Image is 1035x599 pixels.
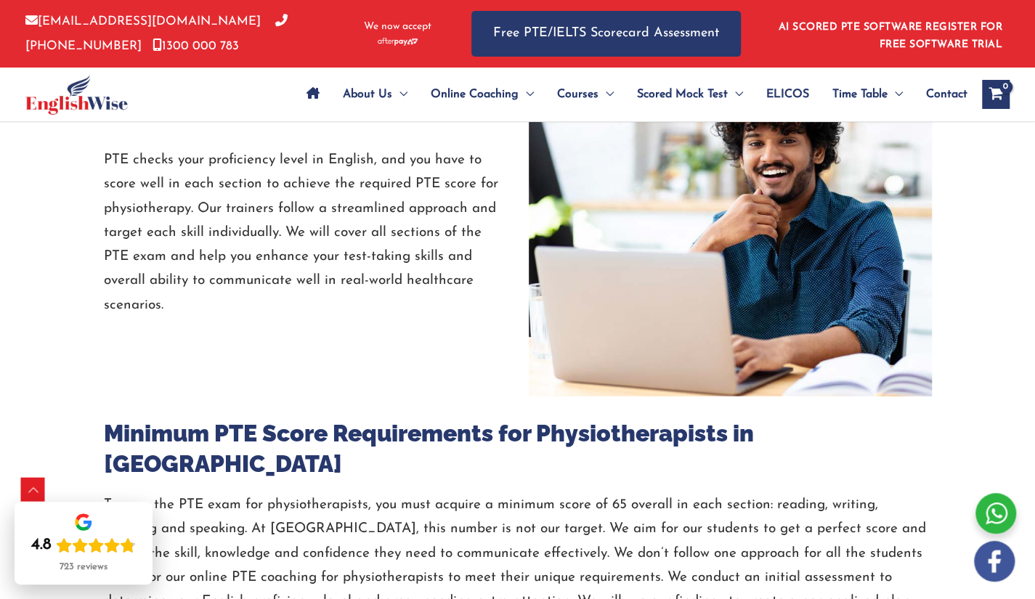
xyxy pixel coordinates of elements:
[926,69,967,120] span: Contact
[982,80,1010,109] a: View Shopping Cart, empty
[392,69,407,120] span: Menu Toggle
[343,69,392,120] span: About Us
[755,69,821,120] a: ELICOS
[779,22,1003,50] a: AI SCORED PTE SOFTWARE REGISTER FOR FREE SOFTWARE TRIAL
[471,11,741,57] a: Free PTE/IELTS Scorecard Assessment
[637,69,728,120] span: Scored Mock Test
[31,535,136,555] div: Rating: 4.8 out of 5
[60,561,107,573] div: 723 reviews
[431,69,519,120] span: Online Coaching
[519,69,534,120] span: Menu Toggle
[914,69,967,120] a: Contact
[821,69,914,120] a: Time TableMenu Toggle
[557,69,598,120] span: Courses
[295,69,967,120] nav: Site Navigation: Main Menu
[598,69,614,120] span: Menu Toggle
[625,69,755,120] a: Scored Mock TestMenu Toggle
[832,69,888,120] span: Time Table
[770,10,1010,57] aside: Header Widget 1
[364,20,431,34] span: We now accept
[545,69,625,120] a: CoursesMenu Toggle
[529,69,932,396] img: test-img
[728,69,743,120] span: Menu Toggle
[25,75,128,115] img: cropped-ew-logo
[104,418,932,478] h3: Minimum PTE Score Requirements for Physiotherapists in [GEOGRAPHIC_DATA]
[766,69,809,120] span: ELICOS
[104,148,507,317] p: PTE checks your proficiency level in English, and you have to score well in each section to achie...
[378,38,418,46] img: Afterpay-Logo
[153,40,239,52] a: 1300 000 783
[888,69,903,120] span: Menu Toggle
[419,69,545,120] a: Online CoachingMenu Toggle
[25,15,261,28] a: [EMAIL_ADDRESS][DOMAIN_NAME]
[974,541,1015,582] img: white-facebook.png
[25,15,288,52] a: [PHONE_NUMBER]
[31,535,52,555] div: 4.8
[331,69,419,120] a: About UsMenu Toggle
